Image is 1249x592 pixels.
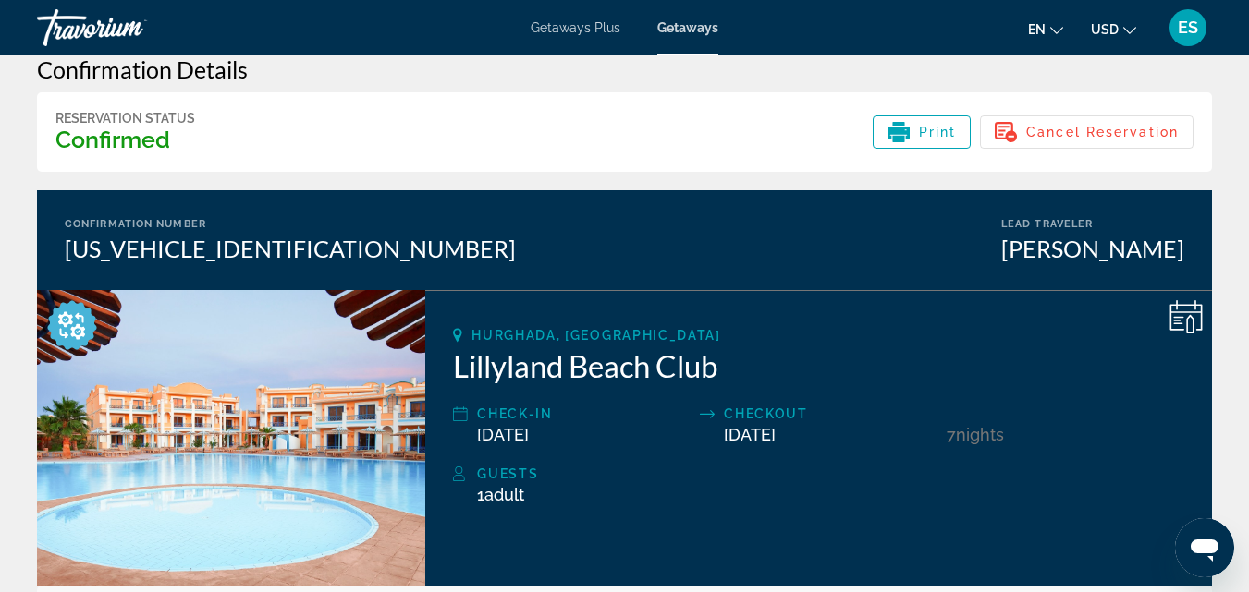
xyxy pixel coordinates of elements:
[1175,518,1234,577] iframe: Button to launch messaging window
[453,347,1184,384] h2: Lillyland Beach Club
[1178,18,1198,37] span: ES
[471,328,720,343] span: Hurghada, [GEOGRAPHIC_DATA]
[1164,8,1212,47] button: User Menu
[477,485,524,504] span: 1
[531,20,620,35] a: Getaways Plus
[55,126,195,153] h3: Confirmed
[477,463,1184,485] div: Guests
[1026,125,1179,139] span: Cancel Reservation
[919,125,957,139] span: Print
[65,235,516,262] div: [US_VEHICLE_IDENTIFICATION_NUMBER]
[1028,16,1063,42] button: Change language
[1028,22,1046,37] span: en
[947,425,956,444] span: 7
[37,55,1212,83] h3: Confirmation Details
[65,218,516,230] div: Confirmation Number
[484,485,524,504] span: Adult
[873,115,972,149] button: Print
[477,403,691,425] div: Check-In
[724,403,937,425] div: Checkout
[980,119,1194,139] a: Cancel Reservation
[1091,16,1136,42] button: Change currency
[37,4,222,52] a: Travorium
[956,425,1004,444] span: Nights
[55,111,195,126] div: Reservation Status
[724,425,776,444] span: [DATE]
[477,425,529,444] span: [DATE]
[1001,218,1184,230] div: Lead Traveler
[657,20,718,35] a: Getaways
[37,290,425,586] img: Lillyland Beach Club
[1001,235,1184,262] div: [PERSON_NAME]
[1091,22,1119,37] span: USD
[980,115,1194,149] button: Cancel Reservation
